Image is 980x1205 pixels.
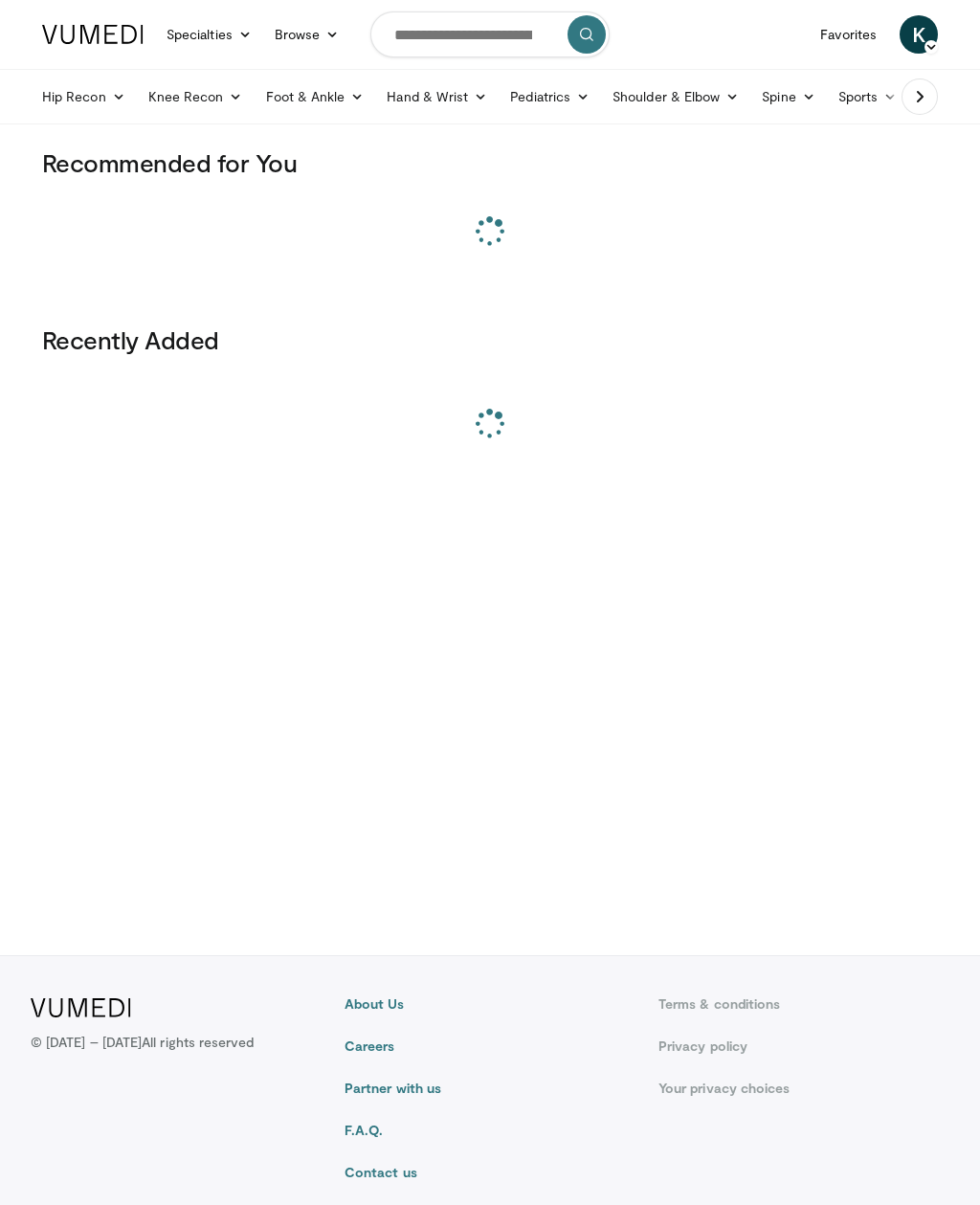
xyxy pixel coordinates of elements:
[263,15,351,54] a: Browse
[750,78,826,116] a: Spine
[31,78,137,116] a: Hip Recon
[142,1034,254,1050] span: All rights reserved
[900,15,938,54] a: K
[137,78,255,116] a: Knee Recon
[155,15,263,54] a: Specialties
[601,78,750,116] a: Shoulder & Elbow
[345,1121,635,1140] a: F.A.Q.
[827,78,909,116] a: Sports
[255,78,376,116] a: Foot & Ankle
[658,994,949,1014] a: Terms & conditions
[375,78,499,116] a: Hand & Wrist
[499,78,601,116] a: Pediatrics
[809,15,888,54] a: Favorites
[42,25,144,44] img: VuMedi Logo
[370,11,610,57] input: Search topics, interventions
[658,1037,949,1056] a: Privacy policy
[42,324,938,355] h3: Recently Added
[345,1163,635,1182] a: Contact us
[345,994,635,1014] a: About Us
[345,1079,635,1098] a: Partner with us
[345,1037,635,1056] a: Careers
[31,998,131,1017] img: VuMedi Logo
[31,1033,255,1052] p: © [DATE] – [DATE]
[658,1079,949,1098] a: Your privacy choices
[42,147,938,178] h3: Recommended for You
